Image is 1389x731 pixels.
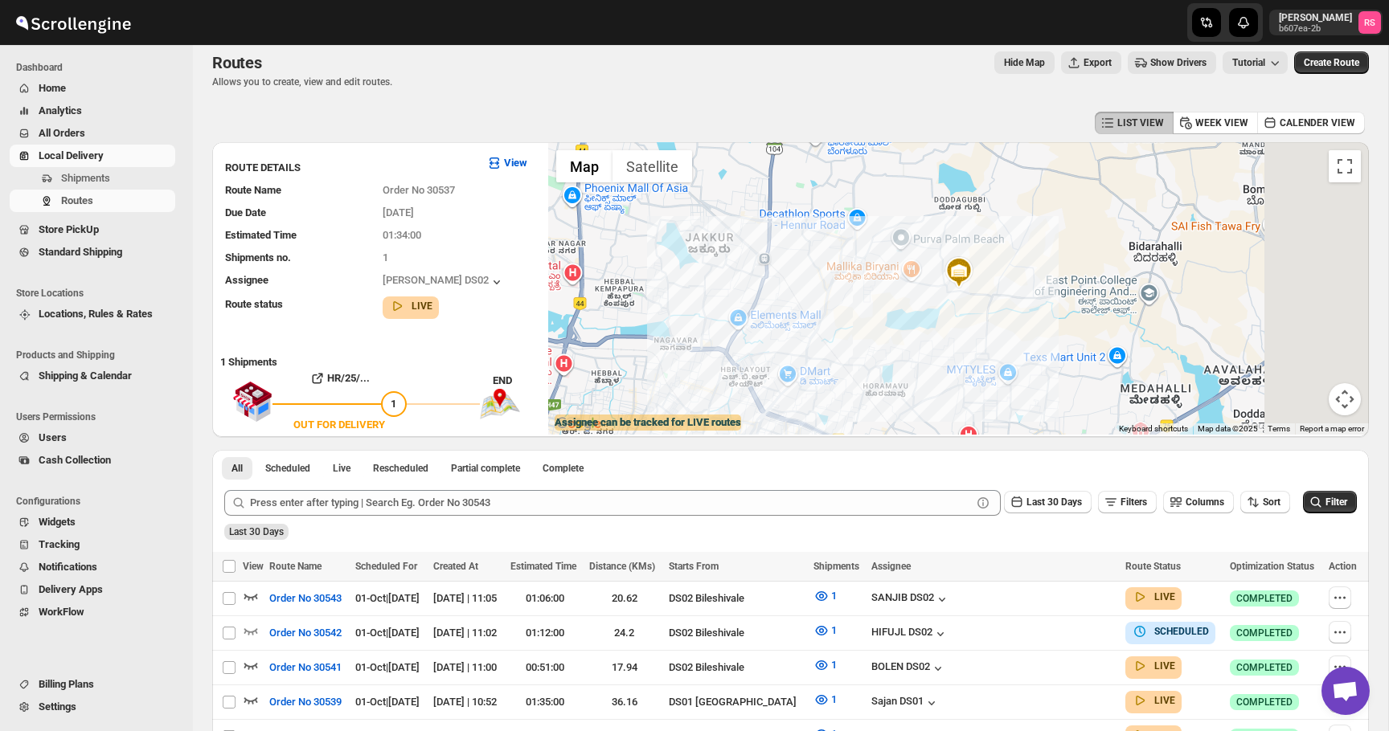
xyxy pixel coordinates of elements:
[1154,660,1175,672] b: LIVE
[1325,496,1347,508] span: Filter
[10,696,175,718] button: Settings
[804,687,846,713] button: 1
[16,287,182,300] span: Store Locations
[1321,667,1370,715] div: Open chat
[16,61,182,74] span: Dashboard
[510,660,580,676] div: 00:51:00
[229,526,284,537] span: Last 30 Days
[1257,112,1365,134] button: CALENDER VIEW
[433,625,501,641] div: [DATE] | 11:02
[1150,56,1207,69] span: Show Drivers
[669,694,804,710] div: DS01 [GEOGRAPHIC_DATA]
[10,365,175,387] button: Shipping & Calendar
[10,533,175,556] button: Tracking
[552,414,605,435] img: Google
[1294,51,1369,74] button: Create Route
[39,104,82,116] span: Analytics
[225,274,268,286] span: Assignee
[543,462,584,475] span: Complete
[1095,112,1174,134] button: LIST VIEW
[1125,561,1181,572] span: Route Status
[1163,491,1234,513] button: Columns
[355,561,417,572] span: Scheduled For
[1132,589,1175,605] button: LIVE
[391,398,396,410] span: 1
[61,172,110,184] span: Shipments
[16,349,182,361] span: Products and Shipping
[504,157,527,169] b: View
[10,427,175,449] button: Users
[669,660,804,676] div: DS02 Bileshivale
[804,583,846,609] button: 1
[1358,11,1381,34] span: Romil Seth
[555,415,741,431] label: Assignee can be tracked for LIVE routes
[669,561,719,572] span: Starts From
[1061,51,1121,74] button: Export
[1154,626,1209,637] b: SCHEDULED
[589,561,655,572] span: Distance (KMs)
[510,590,580,606] div: 01:06:00
[433,590,501,606] div: [DATE] | 11:05
[1329,561,1357,572] span: Action
[39,454,111,466] span: Cash Collection
[510,625,580,641] div: 01:12:00
[1173,112,1258,134] button: WEEK VIEW
[1004,56,1045,69] span: Hide Map
[269,660,342,676] span: Order No 30541
[272,365,407,391] button: HR/25/...
[1128,51,1216,74] button: Show Drivers
[1236,627,1293,639] span: COMPLETED
[1263,496,1280,508] span: Sort
[669,625,804,641] div: DS02 Bileshivale
[39,431,67,443] span: Users
[13,2,133,43] img: ScrollEngine
[10,303,175,325] button: Locations, Rules & Rates
[222,457,252,480] button: All routes
[1223,51,1288,74] button: Tutorial
[10,556,175,578] button: Notifications
[994,51,1055,74] button: Map action label
[10,673,175,696] button: Billing Plans
[225,251,291,263] span: Shipments no.
[1154,695,1175,706] b: LIVE
[10,190,175,212] button: Routes
[373,462,428,475] span: Rescheduled
[10,167,175,190] button: Shipments
[225,160,473,176] h3: ROUTE DETAILS
[260,655,351,680] button: Order No 30541
[589,625,659,641] div: 24.2
[39,606,84,618] span: WorkFlow
[10,122,175,145] button: All Orders
[383,184,455,196] span: Order No 30537
[871,626,949,642] div: HIFUJL DS02
[383,274,505,290] div: [PERSON_NAME] DS02
[871,561,911,572] span: Assignee
[1198,424,1258,433] span: Map data ©2025
[265,462,310,475] span: Scheduled
[1268,424,1290,433] a: Terms (opens in new tab)
[355,592,420,604] span: 01-Oct | [DATE]
[804,618,846,643] button: 1
[260,689,351,715] button: Order No 30539
[510,694,580,710] div: 01:35:00
[871,591,950,607] button: SANJIB DS02
[433,694,501,710] div: [DATE] | 10:52
[1303,491,1357,513] button: Filter
[61,194,93,206] span: Routes
[269,590,342,606] span: Order No 30543
[383,251,388,263] span: 1
[39,561,97,573] span: Notifications
[232,370,272,433] img: shop.svg
[1230,561,1314,572] span: Optimization Status
[669,590,804,606] div: DS02 Bileshivale
[1132,658,1175,674] button: LIVE
[552,414,605,435] a: Open this area in Google Maps (opens a new window)
[225,229,297,241] span: Estimated Time
[510,561,576,572] span: Estimated Time
[831,624,837,636] span: 1
[433,660,501,676] div: [DATE] | 11:00
[225,298,283,310] span: Route status
[39,246,122,258] span: Standard Shipping
[1236,592,1293,605] span: COMPLETED
[589,590,659,606] div: 20.62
